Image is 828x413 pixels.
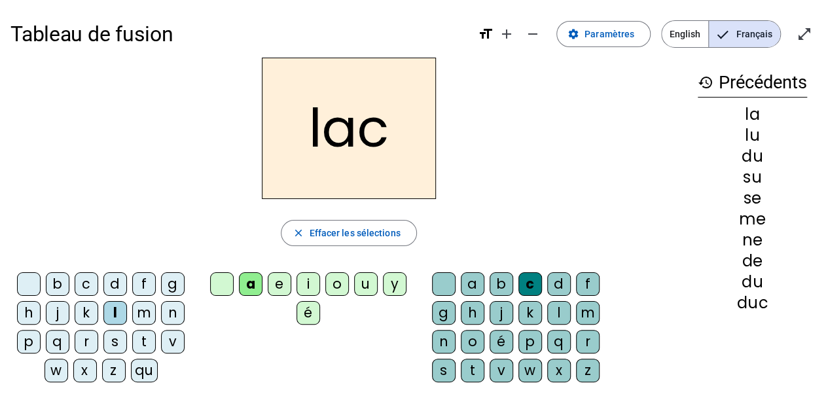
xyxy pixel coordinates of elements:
[103,301,127,325] div: l
[103,330,127,353] div: s
[17,301,41,325] div: h
[46,330,69,353] div: q
[698,211,807,227] div: me
[268,272,291,296] div: e
[46,272,69,296] div: b
[698,253,807,269] div: de
[698,107,807,122] div: la
[75,272,98,296] div: c
[432,359,456,382] div: s
[46,301,69,325] div: j
[518,272,542,296] div: c
[518,359,542,382] div: w
[547,272,571,296] div: d
[698,68,807,98] h3: Précédents
[547,359,571,382] div: x
[132,301,156,325] div: m
[698,75,713,90] mat-icon: history
[797,26,812,42] mat-icon: open_in_full
[461,330,484,353] div: o
[45,359,68,382] div: w
[239,272,262,296] div: a
[520,21,546,47] button: Diminuer la taille de la police
[383,272,406,296] div: y
[576,359,600,382] div: z
[309,225,400,241] span: Effacer les sélections
[461,301,484,325] div: h
[325,272,349,296] div: o
[161,330,185,353] div: v
[292,227,304,239] mat-icon: close
[281,220,416,246] button: Effacer les sélections
[490,272,513,296] div: b
[698,295,807,311] div: duc
[556,21,651,47] button: Paramètres
[518,301,542,325] div: k
[698,170,807,185] div: su
[132,330,156,353] div: t
[461,272,484,296] div: a
[525,26,541,42] mat-icon: remove
[576,330,600,353] div: r
[161,272,185,296] div: g
[132,272,156,296] div: f
[661,20,781,48] mat-button-toggle-group: Language selection
[490,330,513,353] div: é
[131,359,158,382] div: qu
[698,232,807,248] div: ne
[432,330,456,353] div: n
[161,301,185,325] div: n
[432,301,456,325] div: g
[490,301,513,325] div: j
[547,330,571,353] div: q
[75,330,98,353] div: r
[518,330,542,353] div: p
[73,359,97,382] div: x
[103,272,127,296] div: d
[698,128,807,143] div: lu
[698,274,807,290] div: du
[75,301,98,325] div: k
[262,58,436,199] h2: lac
[662,21,708,47] span: English
[698,190,807,206] div: se
[547,301,571,325] div: l
[567,28,579,40] mat-icon: settings
[354,272,378,296] div: u
[494,21,520,47] button: Augmenter la taille de la police
[297,301,320,325] div: é
[17,330,41,353] div: p
[478,26,494,42] mat-icon: format_size
[297,272,320,296] div: i
[10,13,467,55] h1: Tableau de fusion
[490,359,513,382] div: v
[576,272,600,296] div: f
[698,149,807,164] div: du
[585,26,634,42] span: Paramètres
[791,21,818,47] button: Entrer en plein écran
[576,301,600,325] div: m
[499,26,514,42] mat-icon: add
[709,21,780,47] span: Français
[461,359,484,382] div: t
[102,359,126,382] div: z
